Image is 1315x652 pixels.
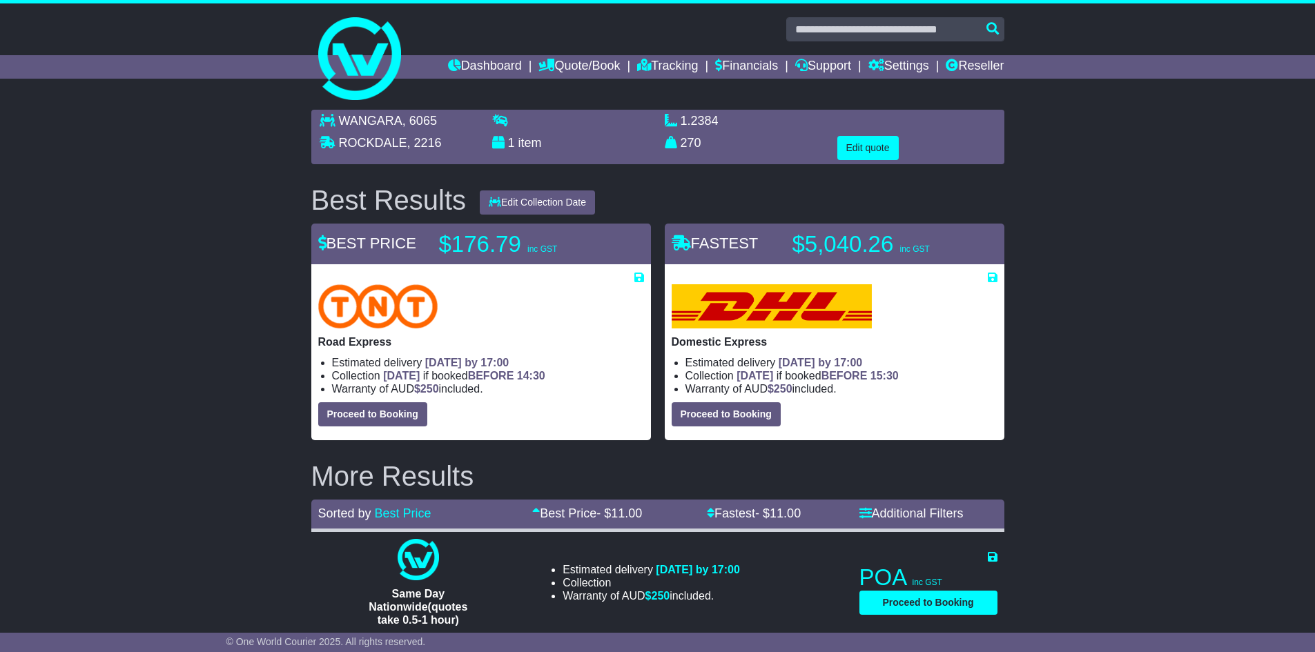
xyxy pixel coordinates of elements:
span: if booked [383,370,545,382]
span: 1 [508,136,515,150]
span: BEFORE [468,370,514,382]
span: ROCKDALE [339,136,407,150]
span: WANGARA [339,114,402,128]
h2: More Results [311,461,1004,491]
span: - $ [755,506,801,520]
p: Road Express [318,335,644,348]
button: Proceed to Booking [318,402,427,426]
button: Edit quote [837,136,899,160]
span: inc GST [913,577,942,587]
span: [DATE] by 17:00 [779,357,863,368]
span: 11.00 [770,506,801,520]
a: Fastest- $11.00 [707,506,801,520]
li: Collection [563,576,740,589]
span: inc GST [899,244,929,254]
span: 15:30 [870,370,899,382]
span: 14:30 [517,370,545,382]
span: item [518,136,542,150]
img: TNT Domestic: Road Express [318,284,438,328]
button: Proceed to Booking [859,591,997,615]
a: Settings [868,55,929,79]
span: Sorted by [318,506,371,520]
li: Warranty of AUD included. [332,382,644,395]
span: 11.00 [611,506,642,520]
div: Best Results [304,185,474,215]
a: Best Price- $11.00 [532,506,642,520]
span: $ [414,383,439,395]
span: [DATE] [383,370,420,382]
span: 1.2384 [681,114,719,128]
span: $ [768,383,792,395]
p: $5,040.26 [792,230,965,258]
span: if booked [737,370,898,382]
a: Dashboard [448,55,522,79]
span: [DATE] by 17:00 [656,564,740,575]
span: , 6065 [402,114,437,128]
a: Reseller [946,55,1004,79]
span: - $ [596,506,642,520]
button: Proceed to Booking [672,402,781,426]
li: Warranty of AUD included. [685,382,997,395]
a: Quote/Book [538,55,620,79]
a: Best Price [375,506,431,520]
p: POA [859,564,997,591]
span: , 2216 [407,136,442,150]
span: [DATE] [737,370,773,382]
li: Collection [685,369,997,382]
a: Additional Filters [859,506,964,520]
p: $176.79 [439,230,612,258]
li: Collection [332,369,644,382]
li: Estimated delivery [685,356,997,369]
span: BEFORE [821,370,868,382]
span: 270 [681,136,701,150]
a: Support [795,55,851,79]
li: Estimated delivery [332,356,644,369]
button: Edit Collection Date [480,190,595,215]
li: Estimated delivery [563,563,740,576]
span: 250 [652,590,670,602]
span: 250 [774,383,792,395]
span: inc GST [527,244,557,254]
a: Financials [715,55,778,79]
span: 250 [420,383,439,395]
li: Warranty of AUD included. [563,589,740,602]
span: © One World Courier 2025. All rights reserved. [226,636,426,647]
span: $ [645,590,670,602]
img: DHL: Domestic Express [672,284,872,328]
img: One World Courier: Same Day Nationwide(quotes take 0.5-1 hour) [398,539,439,580]
span: FASTEST [672,235,759,252]
span: BEST PRICE [318,235,416,252]
span: Same Day Nationwide(quotes take 0.5-1 hour) [369,588,467,626]
p: Domestic Express [672,335,997,348]
a: Tracking [637,55,698,79]
span: [DATE] by 17:00 [425,357,509,368]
